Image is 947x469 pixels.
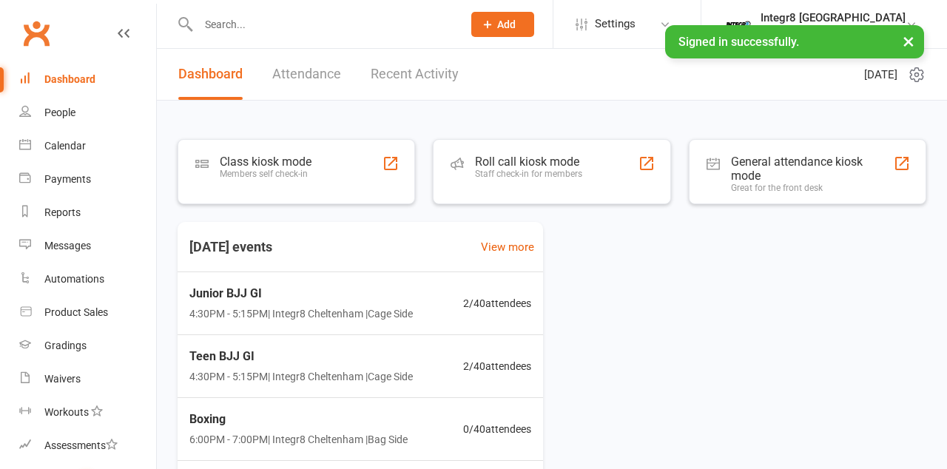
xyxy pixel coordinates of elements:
[731,155,894,183] div: General attendance kiosk mode
[44,306,108,318] div: Product Sales
[761,24,906,38] div: Integr8 [GEOGRAPHIC_DATA]
[189,347,413,366] span: Teen BJJ GI
[44,240,91,252] div: Messages
[44,273,104,285] div: Automations
[18,15,55,52] a: Clubworx
[44,107,75,118] div: People
[475,155,582,169] div: Roll call kiosk mode
[19,362,156,396] a: Waivers
[44,340,87,351] div: Gradings
[272,49,341,100] a: Attendance
[189,306,413,322] span: 4:30PM - 5:15PM | Integr8 Cheltenham | Cage Side
[194,14,452,35] input: Search...
[724,10,753,39] img: thumb_image1744271085.png
[44,206,81,218] div: Reports
[19,96,156,129] a: People
[44,439,118,451] div: Assessments
[864,66,897,84] span: [DATE]
[19,263,156,296] a: Automations
[44,140,86,152] div: Calendar
[19,63,156,96] a: Dashboard
[463,295,531,311] span: 2 / 40 attendees
[19,296,156,329] a: Product Sales
[220,155,311,169] div: Class kiosk mode
[678,35,799,49] span: Signed in successfully.
[178,234,284,260] h3: [DATE] events
[19,196,156,229] a: Reports
[189,368,413,385] span: 4:30PM - 5:15PM | Integr8 Cheltenham | Cage Side
[371,49,459,100] a: Recent Activity
[497,18,516,30] span: Add
[44,73,95,85] div: Dashboard
[19,429,156,462] a: Assessments
[19,329,156,362] a: Gradings
[189,431,408,448] span: 6:00PM - 7:00PM | Integr8 Cheltenham | Bag Side
[475,169,582,179] div: Staff check-in for members
[178,49,243,100] a: Dashboard
[595,7,636,41] span: Settings
[463,358,531,374] span: 2 / 40 attendees
[44,173,91,185] div: Payments
[471,12,534,37] button: Add
[481,238,534,256] a: View more
[44,373,81,385] div: Waivers
[19,163,156,196] a: Payments
[19,129,156,163] a: Calendar
[19,229,156,263] a: Messages
[220,169,311,179] div: Members self check-in
[761,11,906,24] div: Integr8 [GEOGRAPHIC_DATA]
[463,421,531,437] span: 0 / 40 attendees
[731,183,894,193] div: Great for the front desk
[189,284,413,303] span: Junior BJJ GI
[189,410,408,429] span: Boxing
[44,406,89,418] div: Workouts
[19,396,156,429] a: Workouts
[895,25,922,57] button: ×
